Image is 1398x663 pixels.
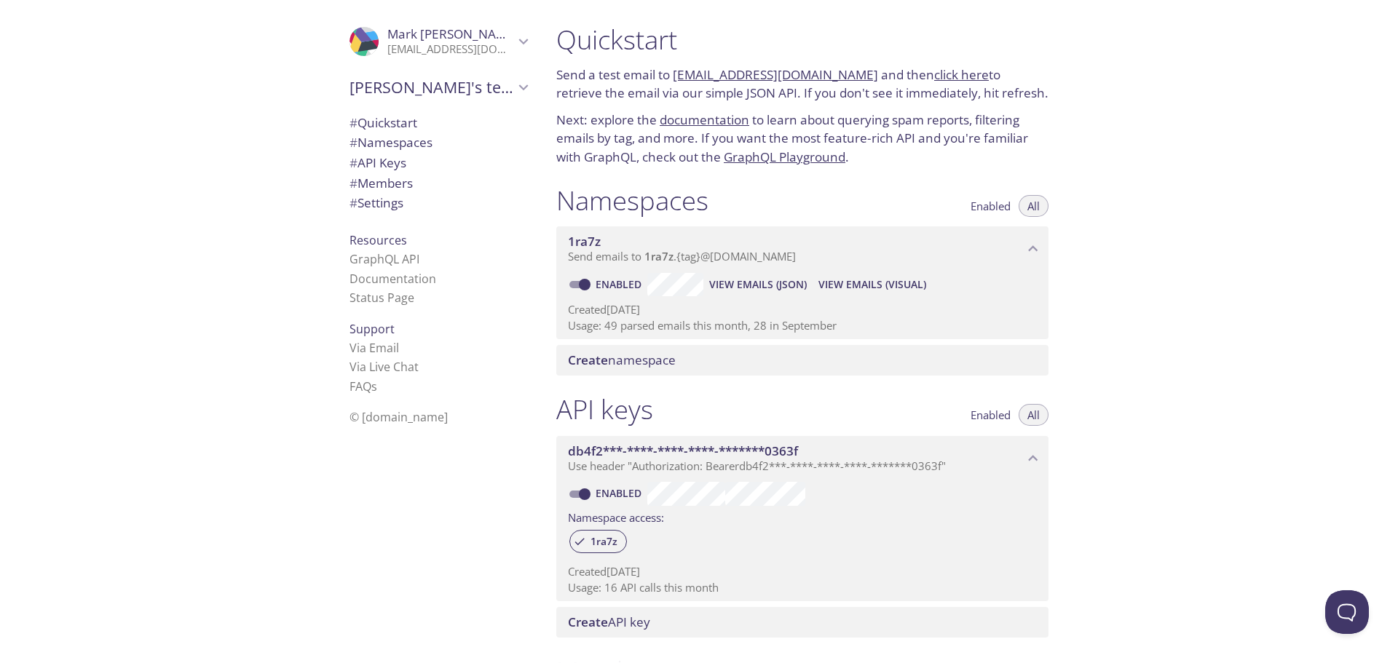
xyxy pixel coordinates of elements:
[568,249,796,263] span: Send emails to . {tag} @[DOMAIN_NAME]
[568,614,608,630] span: Create
[568,564,1037,579] p: Created [DATE]
[962,195,1019,217] button: Enabled
[556,23,1048,56] h1: Quickstart
[556,184,708,217] h1: Namespaces
[556,226,1048,271] div: 1ra7z namespace
[387,25,518,42] span: Mark [PERSON_NAME]
[703,273,813,296] button: View Emails (JSON)
[371,378,377,394] span: s
[349,154,406,171] span: API Keys
[556,607,1048,638] div: Create API Key
[556,393,653,426] h1: API keys
[568,580,1037,595] p: Usage: 16 API calls this month
[568,352,608,368] span: Create
[644,249,674,263] span: 1ra7z
[349,409,448,425] span: © [DOMAIN_NAME]
[387,42,514,57] p: [EMAIL_ADDRESS][DOMAIN_NAME]
[338,68,539,106] div: Mark's team
[568,233,601,250] span: 1ra7z
[349,154,358,171] span: #
[813,273,932,296] button: View Emails (Visual)
[338,193,539,213] div: Team Settings
[568,614,650,630] span: API key
[569,530,627,553] div: 1ra7z
[338,173,539,194] div: Members
[349,251,419,267] a: GraphQL API
[568,352,676,368] span: namespace
[1019,404,1048,426] button: All
[338,153,539,173] div: API Keys
[349,194,358,211] span: #
[556,111,1048,167] p: Next: explore the to learn about querying spam reports, filtering emails by tag, and more. If you...
[556,345,1048,376] div: Create namespace
[349,232,407,248] span: Resources
[349,359,419,375] a: Via Live Chat
[338,113,539,133] div: Quickstart
[349,321,395,337] span: Support
[556,65,1048,103] p: Send a test email to and then to retrieve the email via our simple JSON API. If you don't see it ...
[349,290,414,306] a: Status Page
[349,194,403,211] span: Settings
[338,132,539,153] div: Namespaces
[1019,195,1048,217] button: All
[568,506,664,527] label: Namespace access:
[349,271,436,287] a: Documentation
[349,340,399,356] a: Via Email
[338,17,539,65] div: Mark Jones
[349,114,417,131] span: Quickstart
[593,486,647,500] a: Enabled
[349,134,433,151] span: Namespaces
[673,66,878,83] a: [EMAIL_ADDRESS][DOMAIN_NAME]
[582,535,626,548] span: 1ra7z
[660,111,749,128] a: documentation
[349,378,377,394] a: FAQ
[349,134,358,151] span: #
[568,302,1037,317] p: Created [DATE]
[709,276,807,293] span: View Emails (JSON)
[724,148,845,165] a: GraphQL Playground
[349,175,413,191] span: Members
[962,404,1019,426] button: Enabled
[349,77,514,98] span: [PERSON_NAME]'s team
[818,276,926,293] span: View Emails (Visual)
[1325,590,1369,634] iframe: Help Scout Beacon - Open
[568,318,1037,333] p: Usage: 49 parsed emails this month, 28 in September
[934,66,989,83] a: click here
[593,277,647,291] a: Enabled
[349,175,358,191] span: #
[349,114,358,131] span: #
